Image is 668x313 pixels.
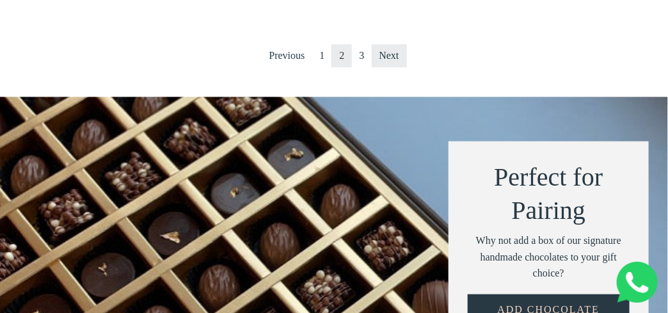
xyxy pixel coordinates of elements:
div: Why not add a box of our signature handmade chocolates to your gift choice? [468,232,630,282]
nav: Pagination Navigation [261,34,406,77]
img: Whatsapp [617,262,658,303]
a: Go to page 1 [312,44,332,67]
span: 2 [331,44,352,67]
a: Previous [261,44,312,67]
a: Next [371,44,406,67]
h2: Perfect for Pairing [468,161,630,227]
a: Go to page 3 [351,44,372,67]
